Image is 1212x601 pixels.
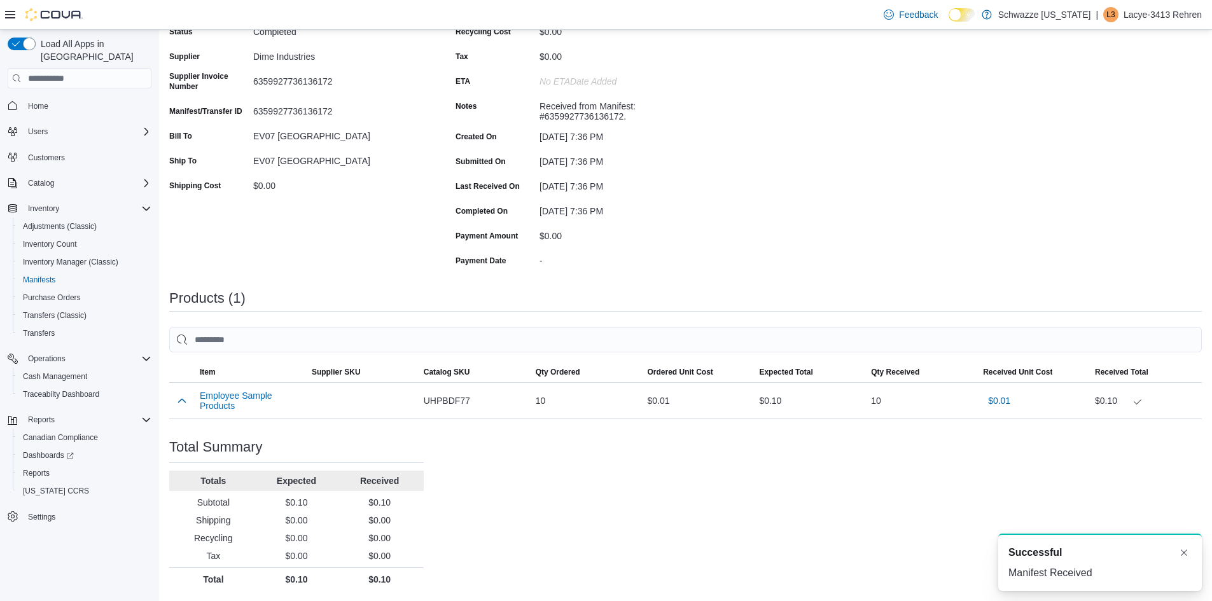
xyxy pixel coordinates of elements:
div: - [540,251,710,266]
button: Settings [3,508,157,526]
span: Ordered Unit Cost [648,367,713,377]
div: 10 [866,388,978,413]
button: Inventory Manager (Classic) [13,253,157,271]
label: Payment Date [456,256,506,266]
button: Reports [13,464,157,482]
a: Cash Management [18,369,92,384]
a: Dashboards [18,448,79,463]
div: Dime Industries [253,46,424,62]
button: Operations [23,351,71,366]
span: Reports [23,468,50,478]
button: Dismiss toast [1176,545,1192,560]
span: Catalog [23,176,151,191]
span: Inventory Count [18,237,151,252]
button: Canadian Compliance [13,429,157,446]
button: Adjustments (Classic) [13,218,157,235]
label: Supplier [169,52,200,62]
label: Bill To [169,131,192,141]
span: Home [23,97,151,113]
div: Notification [1008,545,1192,560]
button: Operations [3,350,157,368]
a: Feedback [879,2,943,27]
h3: Total Summary [169,439,263,455]
button: Customers [3,148,157,167]
button: Reports [3,411,157,429]
div: [DATE] 7:36 PM [540,201,710,216]
span: Item [200,367,216,377]
button: Expected Total [754,362,866,382]
a: Dashboards [13,446,157,464]
div: [DATE] 7:36 PM [540,176,710,191]
span: Inventory Manager (Classic) [23,257,118,267]
label: Shipping Cost [169,181,221,191]
p: $0.10 [258,573,336,586]
span: Purchase Orders [23,293,81,303]
p: Total [174,573,253,586]
div: $0.00 [540,46,710,62]
span: Washington CCRS [18,483,151,499]
span: Transfers (Classic) [23,310,87,321]
span: Customers [28,153,65,163]
div: 6359927736136172 [253,101,424,116]
p: $0.00 [258,532,336,544]
label: Completed On [456,206,508,216]
span: Inventory Count [23,239,77,249]
label: Supplier Invoice Number [169,71,248,92]
button: Transfers [13,324,157,342]
span: Dashboards [18,448,151,463]
p: $0.00 [340,532,419,544]
p: $0.10 [258,496,336,509]
span: Catalog SKU [424,367,470,377]
div: $0.01 [643,388,755,413]
label: Ship To [169,156,197,166]
a: Inventory Manager (Classic) [18,254,123,270]
div: Manifest Received [1008,565,1192,581]
img: Cova [25,8,83,21]
button: Cash Management [13,368,157,385]
p: $0.00 [340,514,419,527]
span: Users [28,127,48,137]
span: Cash Management [18,369,151,384]
span: Traceabilty Dashboard [18,387,151,402]
span: Supplier SKU [312,367,361,377]
div: [DATE] 7:36 PM [540,127,710,142]
button: Purchase Orders [13,289,157,307]
div: EV07 [GEOGRAPHIC_DATA] [253,126,424,141]
span: Users [23,124,151,139]
label: Status [169,27,193,37]
label: Tax [456,52,468,62]
button: Users [3,123,157,141]
span: Successful [1008,545,1062,560]
p: $0.00 [258,549,336,562]
a: Home [23,99,53,114]
p: Shipping [174,514,253,527]
span: Home [28,101,48,111]
p: Recycling [174,532,253,544]
button: $0.01 [983,388,1015,413]
span: Received Unit Cost [983,367,1052,377]
a: Reports [18,466,55,481]
div: Lacye-3413 Rehren [1103,7,1118,22]
span: Load All Apps in [GEOGRAPHIC_DATA] [36,38,151,63]
span: Qty Received [871,367,919,377]
button: [US_STATE] CCRS [13,482,157,500]
button: Reports [23,412,60,427]
span: L3 [1106,7,1115,22]
button: Ordered Unit Cost [643,362,755,382]
p: Lacye-3413 Rehren [1124,7,1202,22]
span: Expected Total [759,367,812,377]
span: Inventory [28,204,59,214]
button: Received Total [1090,362,1202,382]
button: Received Unit Cost [978,362,1090,382]
span: Transfers (Classic) [18,308,151,323]
a: Purchase Orders [18,290,86,305]
div: 10 [531,388,643,413]
span: Manifests [23,275,55,285]
p: Expected [258,474,336,487]
div: Received from Manifest: #6359927736136172. [540,96,710,121]
span: Catalog [28,178,54,188]
span: Qty Ordered [536,367,580,377]
button: Users [23,124,53,139]
span: Adjustments (Classic) [18,219,151,234]
span: Reports [23,412,151,427]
